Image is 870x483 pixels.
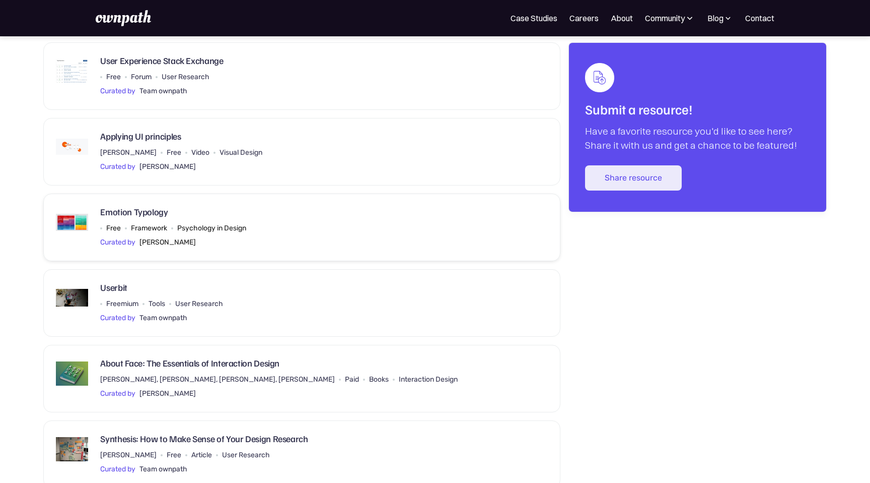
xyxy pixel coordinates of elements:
[139,85,187,97] div: Team ownpath
[100,388,135,400] div: Curated by
[177,222,246,234] div: Psychology in Design
[139,236,196,249] div: [PERSON_NAME]
[100,85,135,97] div: Curated by
[131,222,167,234] div: Framework
[175,298,223,310] div: User Research
[191,147,209,159] div: Video
[167,147,181,159] div: Free
[369,374,389,386] div: Books
[100,282,127,298] div: Userbit
[139,388,196,400] div: [PERSON_NAME]
[100,236,135,249] div: Curated by
[222,449,270,461] div: User Research
[43,194,560,261] a: Emotion TypologyFreeFrameworkPsychology in DesignCurated by[PERSON_NAME]
[131,71,152,83] div: Forum
[100,161,135,173] div: Curated by
[345,374,359,386] div: Paid
[167,449,181,461] div: Free
[511,12,557,24] a: Case Studies
[43,345,560,412] a: About Face: The Essentials of Interaction Design[PERSON_NAME], [PERSON_NAME], [PERSON_NAME], [PER...
[139,463,187,475] div: Team ownpath
[100,55,223,71] div: User Experience Stack Exchange
[100,357,279,374] div: About Face: The Essentials of Interaction Design
[707,12,723,24] div: Blog
[100,206,168,222] div: Emotion Typology
[191,449,212,461] div: Article
[43,42,560,110] a: User Experience Stack ExchangeFreeForumUser ResearchCurated byTeam ownpath
[106,222,121,234] div: Free
[585,124,810,152] p: Have a favorite resource you'd like to see here? Share it with us and get a chance to be featured!
[43,269,560,337] a: UserbitFreemiumToolsUser ResearchCurated byTeam ownpath
[162,71,209,83] div: User Research
[139,161,196,173] div: [PERSON_NAME]
[100,131,181,147] div: Applying UI principles
[106,71,121,83] div: Free
[100,374,335,386] div: [PERSON_NAME], [PERSON_NAME], [PERSON_NAME], [PERSON_NAME]
[149,298,165,310] div: Tools
[585,101,693,117] strong: Submit a resource!
[100,147,157,159] div: [PERSON_NAME]
[645,12,685,24] div: Community
[100,463,135,475] div: Curated by
[707,12,733,24] div: Blog
[100,312,135,324] div: Curated by
[100,433,308,449] div: Synthesis: How to Make Sense of Your Design Research
[220,147,262,159] div: Visual Design
[43,118,560,186] a: Applying UI principles[PERSON_NAME]FreeVideoVisual DesignCurated by[PERSON_NAME]
[585,165,682,191] a: Share resource
[745,12,774,24] a: Contact
[399,374,458,386] div: Interaction Design
[569,12,599,24] a: Careers
[106,298,138,310] div: Freemium
[645,12,695,24] div: Community
[100,449,157,461] div: [PERSON_NAME]
[139,312,187,324] div: Team ownpath
[611,12,633,24] a: About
